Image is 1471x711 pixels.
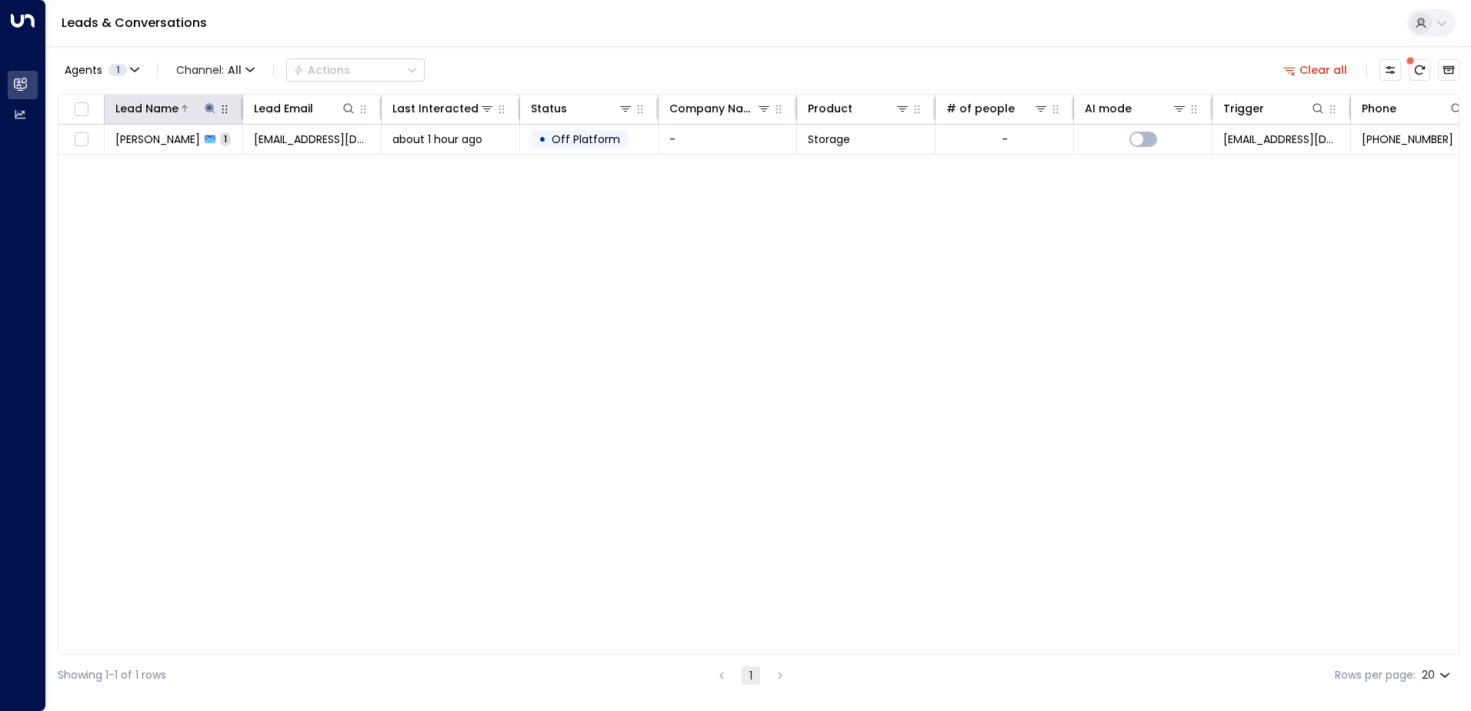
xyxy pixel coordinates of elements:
td: - [659,125,797,154]
div: # of people [946,99,1015,118]
div: Status [531,99,567,118]
button: page 1 [742,666,760,685]
button: Channel:All [170,59,261,81]
div: Trigger [1223,99,1264,118]
span: peppercasper1@gmail.com [254,132,370,147]
div: Lead Name [115,99,218,118]
div: Product [808,99,852,118]
div: # of people [946,99,1049,118]
div: - [1002,132,1008,147]
div: Phone [1362,99,1464,118]
div: Company Name [669,99,756,118]
label: Rows per page: [1335,667,1416,683]
span: Toggle select row [72,130,91,149]
button: Customize [1379,59,1401,81]
div: • [539,126,546,152]
div: Product [808,99,910,118]
button: Actions [286,58,425,82]
div: Showing 1-1 of 1 rows [58,667,166,683]
span: There are new threads available. Refresh the grid to view the latest updates. [1409,59,1430,81]
nav: pagination navigation [712,666,790,685]
div: Status [531,99,633,118]
span: about 1 hour ago [392,132,482,147]
span: Toggle select all [72,100,91,119]
span: Jennifer Bagley [115,132,200,147]
span: 1 [220,132,231,145]
div: Company Name [669,99,772,118]
div: Phone [1362,99,1396,118]
div: Lead Email [254,99,313,118]
div: Lead Email [254,99,356,118]
div: Last Interacted [392,99,495,118]
div: AI mode [1085,99,1132,118]
button: Clear all [1277,59,1354,81]
div: AI mode [1085,99,1187,118]
span: +447961670415 [1362,132,1453,147]
div: Actions [293,63,350,77]
span: Off Platform [552,132,620,147]
div: Trigger [1223,99,1326,118]
span: All [228,64,242,76]
span: Channel: [170,59,261,81]
span: Agents [65,65,102,75]
button: Archived Leads [1438,59,1459,81]
button: Agents1 [58,59,145,81]
a: Leads & Conversations [62,14,207,32]
div: 20 [1422,664,1453,686]
span: leads@space-station.co.uk [1223,132,1339,147]
span: Storage [808,132,850,147]
div: Last Interacted [392,99,479,118]
span: 1 [108,64,127,76]
div: Lead Name [115,99,178,118]
div: Button group with a nested menu [286,58,425,82]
